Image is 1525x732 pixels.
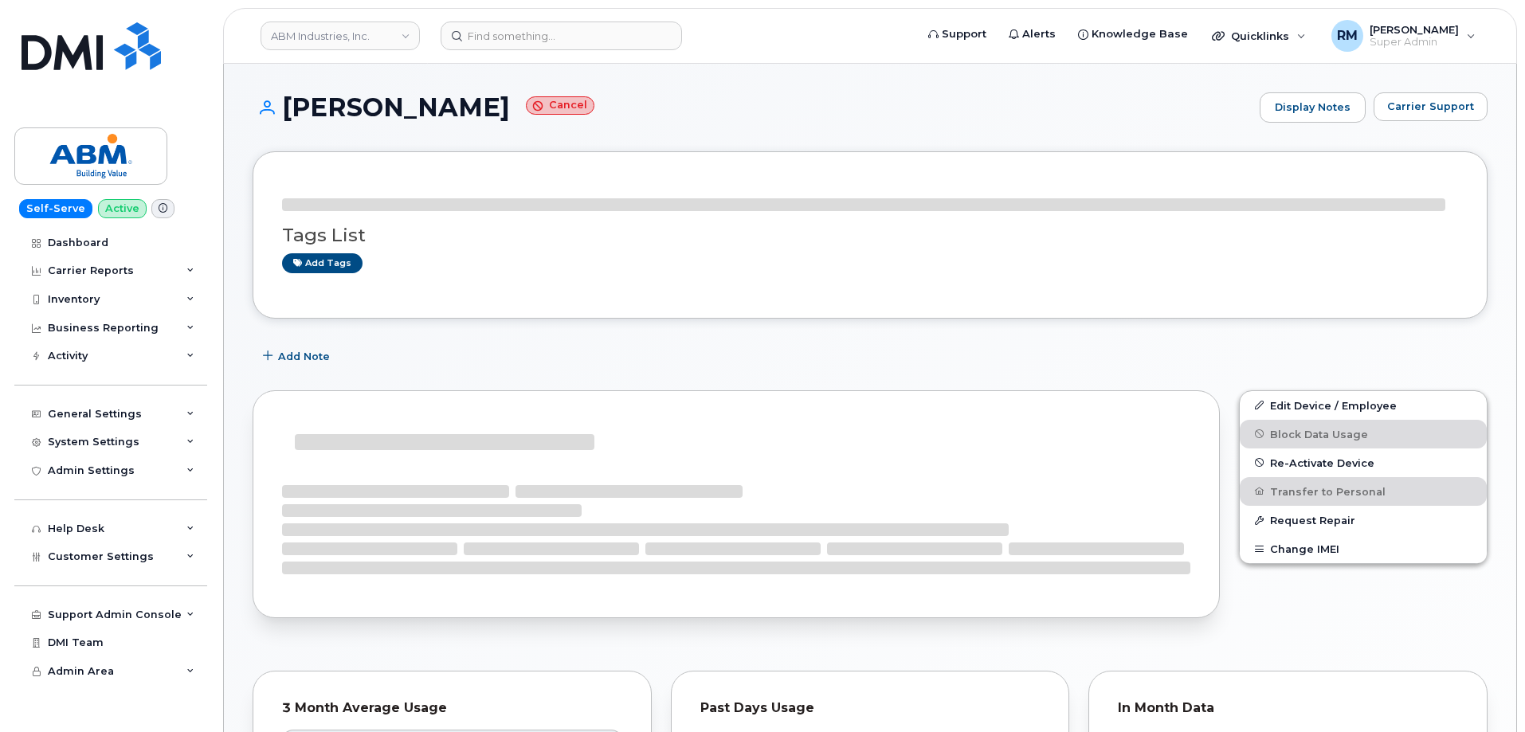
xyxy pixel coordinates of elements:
button: Carrier Support [1374,92,1488,121]
span: Carrier Support [1387,99,1474,114]
div: Past Days Usage [700,700,1041,716]
span: Re-Activate Device [1270,456,1374,468]
h1: [PERSON_NAME] [253,93,1252,121]
button: Add Note [253,343,343,371]
div: In Month Data [1118,700,1458,716]
h3: Tags List [282,225,1458,245]
a: Edit Device / Employee [1240,391,1487,420]
button: Block Data Usage [1240,420,1487,448]
button: Transfer to Personal [1240,477,1487,506]
a: Add tags [282,253,363,273]
button: Re-Activate Device [1240,448,1487,477]
button: Request Repair [1240,506,1487,534]
a: Display Notes [1260,92,1366,123]
div: 3 Month Average Usage [282,700,622,716]
span: Add Note [278,349,330,364]
button: Change IMEI [1240,534,1487,563]
small: Cancel [526,96,594,115]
